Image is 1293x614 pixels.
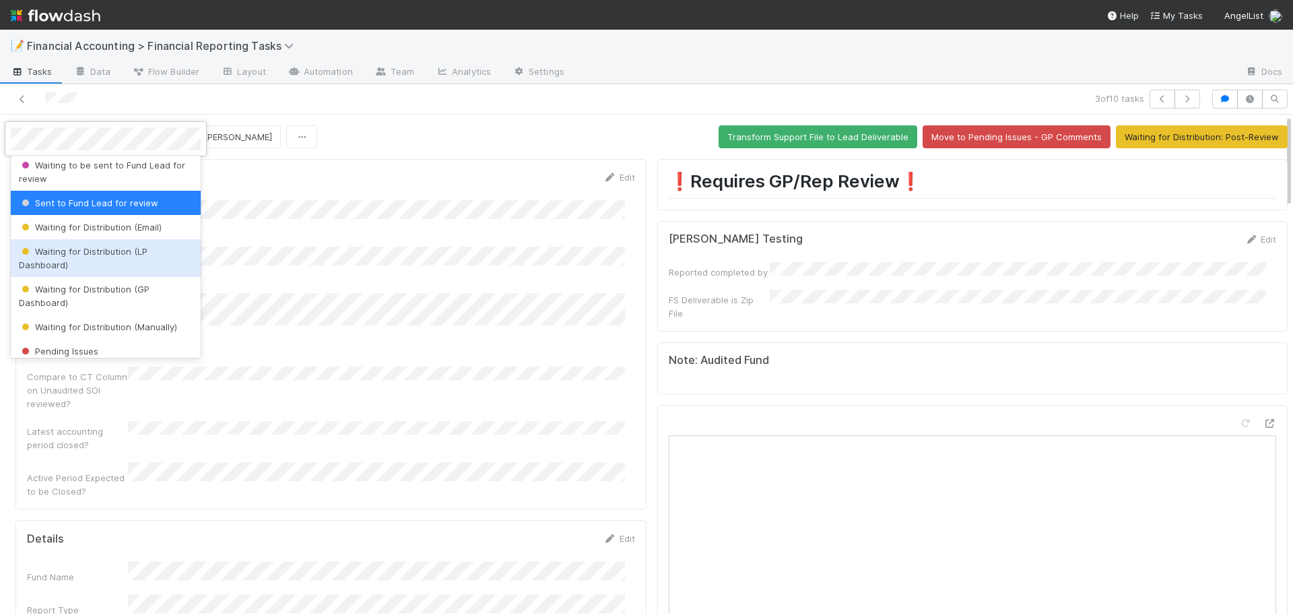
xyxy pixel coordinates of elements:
[19,160,185,184] span: Waiting to be sent to Fund Lead for review
[19,321,177,332] span: Waiting for Distribution (Manually)
[19,346,98,357] span: Pending Issues
[19,197,158,208] span: Sent to Fund Lead for review
[19,222,162,233] span: Waiting for Distribution (Email)
[19,246,147,270] span: Waiting for Distribution (LP Dashboard)
[19,284,150,308] span: Waiting for Distribution (GP Dashboard)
